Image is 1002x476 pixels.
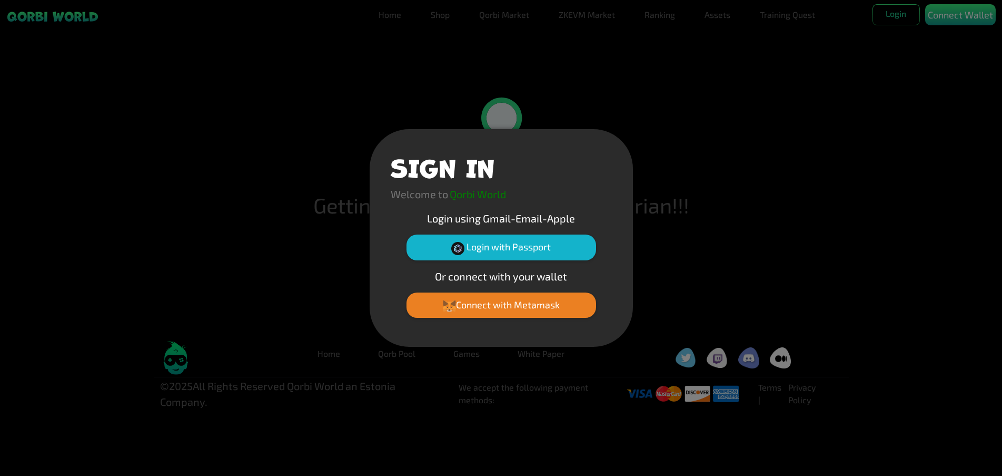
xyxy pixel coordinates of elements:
img: Passport Logo [451,242,464,255]
p: Login using Gmail-Email-Apple [391,210,612,226]
button: Login with Passport [406,235,596,260]
p: Or connect with your wallet [391,268,612,284]
button: Connect with Metamask [406,293,596,318]
p: Welcome to [391,186,448,202]
h1: SIGN IN [391,150,494,182]
p: Qorbi World [450,186,506,202]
